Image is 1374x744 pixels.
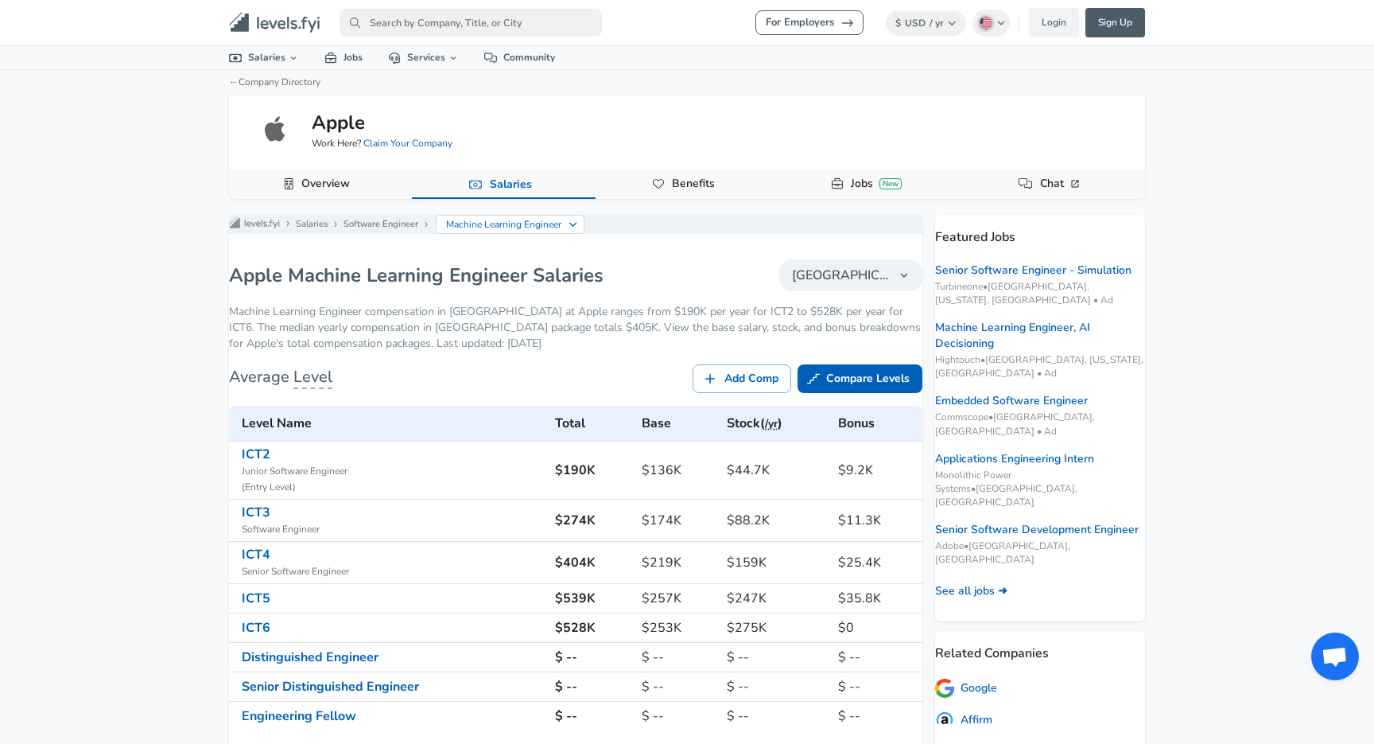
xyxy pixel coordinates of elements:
a: Services [375,46,472,69]
a: Claim Your Company [363,137,452,150]
a: Community [472,46,568,69]
a: ICT6 [242,619,270,637]
h6: $404K [555,551,629,574]
img: English (US) [980,17,992,29]
a: Salaries [216,46,312,69]
a: Benefits [666,170,721,197]
span: USD [905,17,926,29]
h6: $159K [727,551,825,574]
button: English (US) [972,10,1011,37]
span: ( Entry Level ) [242,480,542,496]
span: Work Here? [312,137,452,150]
h6: $ -- [838,705,916,727]
span: Turbineone • [GEOGRAPHIC_DATA], [US_STATE], [GEOGRAPHIC_DATA] • Ad [935,280,1145,307]
table: Apple's Machine Learning Engineer levels [229,406,922,730]
h6: $ -- [555,676,629,698]
a: Sign Up [1085,8,1145,37]
span: / yr [930,17,944,29]
a: Embedded Software Engineer [935,393,1088,409]
h6: $ -- [727,705,825,727]
span: Level [293,366,332,389]
div: Open chat [1311,633,1359,680]
a: Jobs [312,46,375,69]
p: Machine Learning Engineer [446,217,562,232]
span: [GEOGRAPHIC_DATA] [792,266,891,285]
span: $ [895,17,901,29]
h6: $9.2K [838,459,916,481]
a: Engineering Fellow [242,707,356,725]
a: ICT5 [242,590,270,607]
a: ICT4 [242,546,270,563]
h6: $136K [642,459,714,481]
h6: $ -- [838,646,916,668]
a: Overview [295,170,356,197]
h6: Bonus [838,412,916,434]
h6: $274K [555,509,629,532]
a: For Employers [755,10,864,35]
h1: Apple Machine Learning Engineer Salaries [229,263,604,288]
h6: $0 [838,617,916,639]
h6: Stock ( ) [727,412,825,434]
h6: Average [229,364,332,390]
h6: $88.2K [727,509,825,532]
a: ICT3 [242,504,270,521]
img: googlelogo.png [935,679,954,699]
span: Junior Software Engineer [242,464,542,480]
a: Affirm [935,711,992,730]
h6: $174K [642,509,714,532]
a: Senior Distinguished Engineer [242,678,419,695]
a: Senior Software Engineer - Simulation [935,263,1131,279]
h6: $ -- [555,705,629,727]
button: /yr [765,415,778,434]
a: JobsNew [844,170,908,197]
h6: $275K [727,617,825,639]
img: 10SwgdJ.png [935,711,954,730]
p: Related Companies [935,631,1145,663]
span: Software Engineer [242,522,542,538]
h6: $25.4K [838,551,916,574]
h6: $219K [642,551,714,574]
h6: Total [555,412,629,434]
h6: Base [642,412,714,434]
h6: $190K [555,459,629,481]
h6: $35.8K [838,587,916,610]
h6: $539K [555,587,629,610]
button: $USD/ yr [886,10,966,36]
a: Add Comp [693,364,791,394]
p: Featured Jobs [935,215,1145,247]
h6: $ -- [642,646,714,668]
a: ICT2 [242,446,270,463]
span: Senior Software Engineer [242,564,542,580]
a: Applications Engineering Intern [935,451,1094,467]
span: Monolithic Power Systems • [GEOGRAPHIC_DATA], [GEOGRAPHIC_DATA] [935,469,1145,509]
img: applelogo.png [260,114,292,146]
span: Hightouch • [GEOGRAPHIC_DATA], [US_STATE], [GEOGRAPHIC_DATA] • Ad [935,353,1145,380]
span: Adobe • [GEOGRAPHIC_DATA], [GEOGRAPHIC_DATA] [935,539,1145,567]
a: Chat [1034,170,1089,197]
a: ←Company Directory [229,76,320,88]
h6: $ -- [727,646,825,668]
a: Machine Learning Engineer, AI Decisioning [935,320,1145,352]
a: Salaries [296,218,328,231]
h6: $ -- [642,676,714,698]
div: New [879,178,902,189]
button: [GEOGRAPHIC_DATA] [779,259,922,291]
p: Machine Learning Engineer compensation in [GEOGRAPHIC_DATA] at Apple ranges from $190K per year f... [229,304,922,352]
h6: $528K [555,617,629,639]
h5: Apple [312,109,365,136]
nav: primary [210,6,1164,39]
a: Distinguished Engineer [242,649,378,666]
a: Google [935,679,997,699]
h6: $11.3K [838,509,916,532]
h6: $44.7K [727,459,825,481]
h6: $ -- [727,676,825,698]
a: Software Engineer [343,218,418,231]
a: Login [1029,8,1079,37]
h6: $ -- [642,705,714,727]
h6: $ -- [838,676,916,698]
a: See all jobs ➜ [935,583,1007,599]
a: Compare Levels [798,364,922,394]
h6: $ -- [555,646,629,668]
a: Salaries [483,171,538,198]
h6: Level Name [242,412,542,434]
